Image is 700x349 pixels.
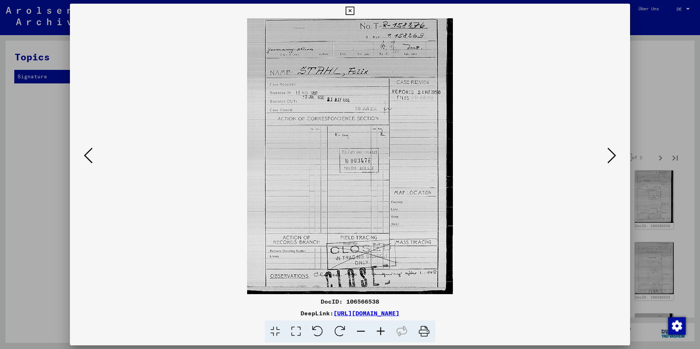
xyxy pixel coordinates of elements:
[70,309,630,318] div: DeepLink:
[95,18,605,294] img: 001.jpg
[334,309,399,317] a: [URL][DOMAIN_NAME]
[70,297,630,306] div: DocID: 106566538
[668,317,686,335] img: Zustimmung ändern
[668,317,685,334] div: Zustimmung ändern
